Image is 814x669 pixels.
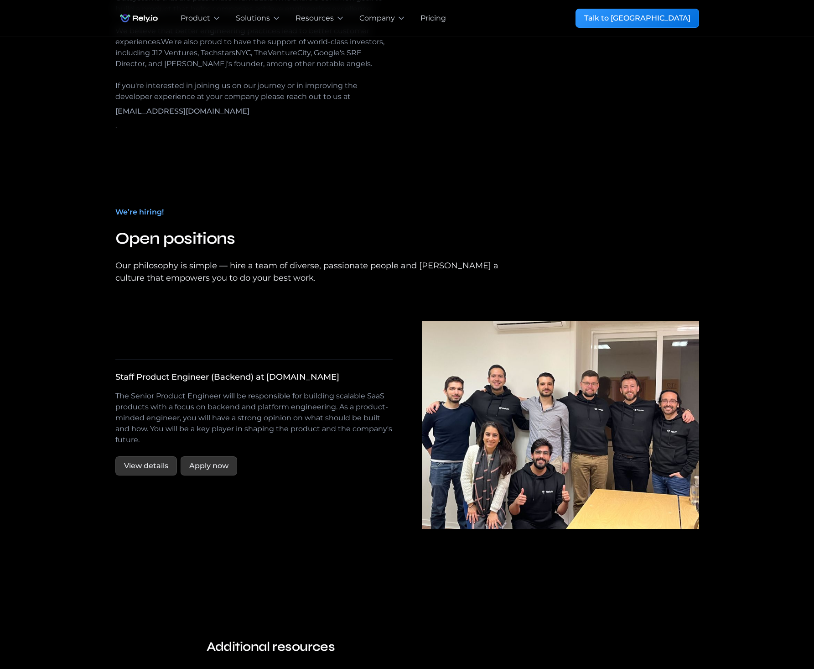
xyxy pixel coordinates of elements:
[115,9,162,27] img: Rely.io logo
[115,260,517,284] div: Our philosophy is simple — hire a team of diverse, passionate people and [PERSON_NAME] a culture ...
[236,13,270,24] div: Solutions
[115,9,162,27] a: home
[296,13,334,24] div: Resources
[181,13,210,24] div: Product
[420,13,446,24] a: Pricing
[189,460,228,471] div: Apply now
[115,225,517,252] h2: Open positions
[115,371,339,383] div: Staff Product Engineer (Backend) at [DOMAIN_NAME]
[584,13,690,24] div: Talk to [GEOGRAPHIC_DATA]
[115,106,393,117] a: [EMAIL_ADDRESS][DOMAIN_NAME]
[754,609,801,656] iframe: Chatbot
[181,456,237,476] a: Apply now
[115,456,177,476] a: View details
[115,391,393,445] p: The Senior Product Engineer will be responsible for building scalable SaaS products with a focus ...
[576,9,699,28] a: Talk to [GEOGRAPHIC_DATA]
[207,638,608,655] h4: Additional resources
[115,207,164,218] div: We’re hiring!
[359,13,395,24] div: Company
